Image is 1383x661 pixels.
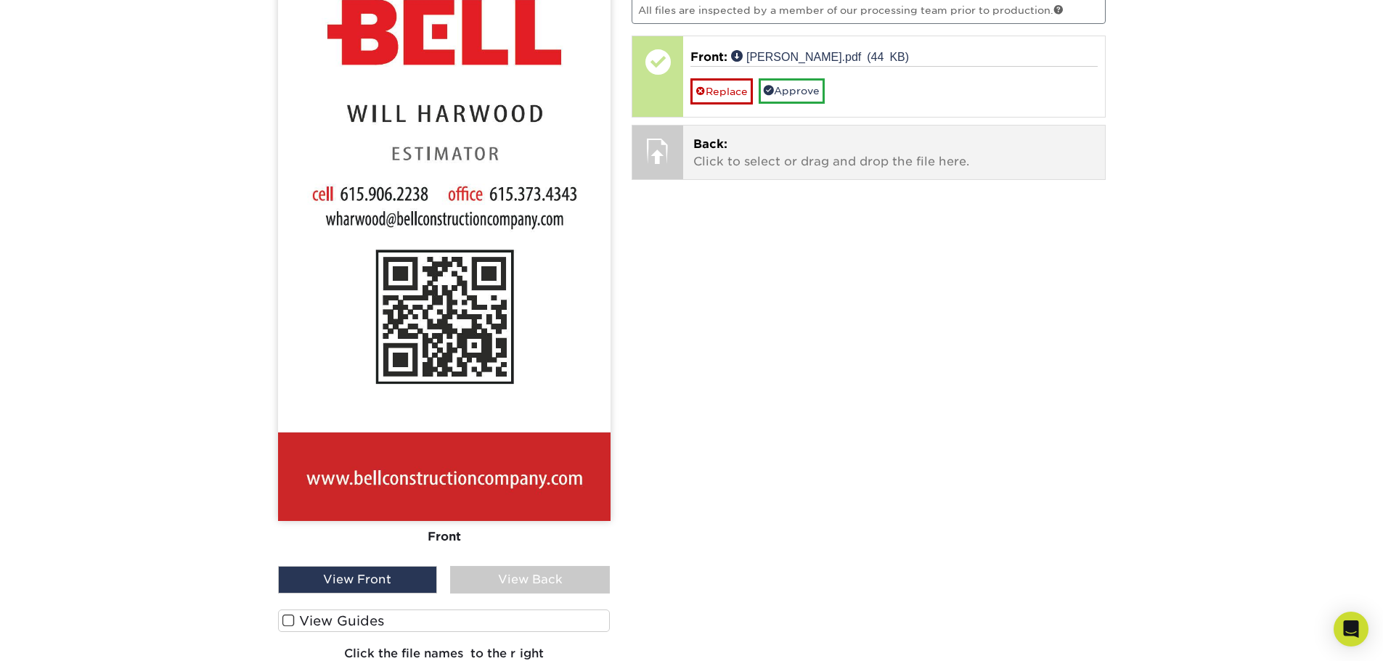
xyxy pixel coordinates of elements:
span: Back: [693,137,727,151]
div: Open Intercom Messenger [1334,612,1368,646]
a: Replace [690,78,753,104]
div: View Back [450,566,610,594]
label: View Guides [278,609,611,632]
p: Click to select or drag and drop the file here. [693,136,1095,171]
div: View Front [278,566,438,594]
a: Approve [759,78,825,103]
span: Front: [690,50,727,64]
div: Front [278,521,611,553]
a: [PERSON_NAME].pdf (44 KB) [731,50,909,62]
